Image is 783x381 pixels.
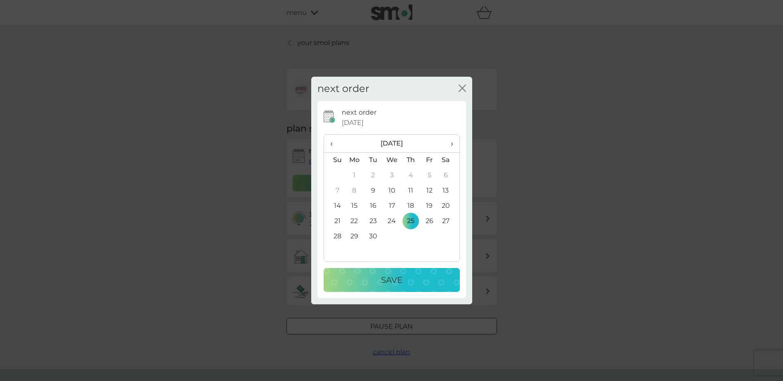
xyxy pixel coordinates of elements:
th: Th [401,152,420,168]
td: 27 [438,214,459,229]
span: [DATE] [342,118,364,128]
p: next order [342,107,376,118]
td: 9 [364,183,382,198]
td: 16 [364,198,382,214]
td: 18 [401,198,420,214]
td: 13 [438,183,459,198]
p: Save [381,273,402,287]
td: 23 [364,214,382,229]
td: 7 [324,183,345,198]
td: 21 [324,214,345,229]
button: Save [324,268,460,292]
button: close [459,85,466,93]
td: 5 [420,168,439,183]
td: 26 [420,214,439,229]
th: Fr [420,152,439,168]
td: 2 [364,168,382,183]
td: 20 [438,198,459,214]
td: 11 [401,183,420,198]
th: We [382,152,401,168]
td: 6 [438,168,459,183]
td: 29 [345,229,364,244]
td: 14 [324,198,345,214]
td: 24 [382,214,401,229]
th: Tu [364,152,382,168]
td: 19 [420,198,439,214]
td: 17 [382,198,401,214]
td: 8 [345,183,364,198]
td: 22 [345,214,364,229]
td: 30 [364,229,382,244]
span: › [445,135,453,152]
td: 28 [324,229,345,244]
td: 4 [401,168,420,183]
th: Mo [345,152,364,168]
td: 3 [382,168,401,183]
td: 1 [345,168,364,183]
th: Su [324,152,345,168]
td: 25 [401,214,420,229]
th: Sa [438,152,459,168]
td: 12 [420,183,439,198]
span: ‹ [330,135,339,152]
td: 10 [382,183,401,198]
th: [DATE] [345,135,439,153]
td: 15 [345,198,364,214]
h2: next order [317,83,369,95]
